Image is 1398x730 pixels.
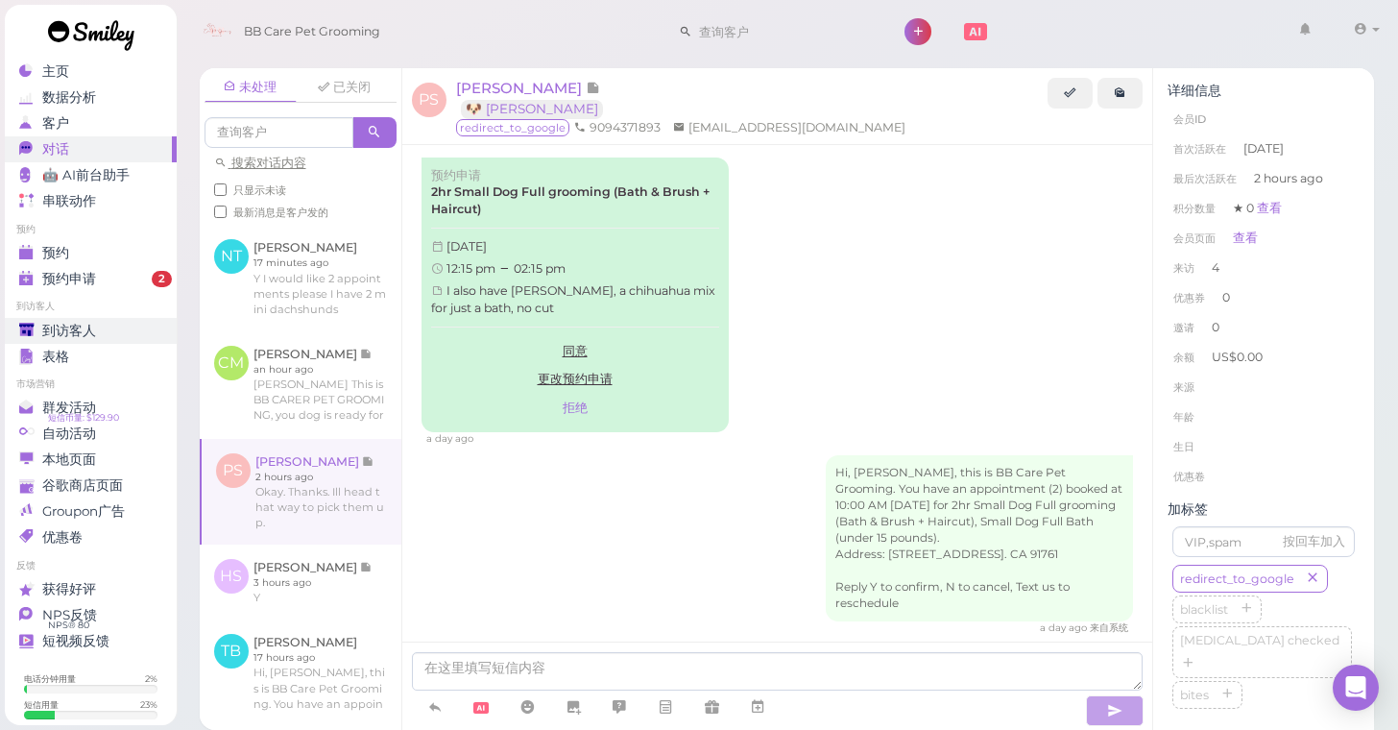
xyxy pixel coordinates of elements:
[1173,351,1197,364] span: 余额
[1173,202,1216,215] span: 积分数量
[1172,526,1355,557] input: VIP,spam
[5,447,177,473] a: 本地页面
[1090,621,1128,634] span: 来自系统
[1173,410,1194,424] span: 年龄
[5,110,177,136] a: 客户
[5,473,177,499] a: 谷歌商店页面
[569,119,665,136] li: 9094371893
[5,344,177,370] a: 表格
[1212,350,1263,364] span: US$0.00
[42,63,69,80] span: 主页
[5,85,177,110] a: 数据分析
[140,698,157,711] div: 23 %
[456,79,613,117] a: [PERSON_NAME] 🐶 [PERSON_NAME]
[42,529,83,546] span: 优惠卷
[24,698,59,711] div: 短信用量
[461,100,603,118] a: 🐶 [PERSON_NAME]
[1233,231,1258,245] a: 查看
[1168,312,1360,343] li: 0
[5,395,177,421] a: 群发活动 短信币量: $129.90
[1173,261,1194,275] span: 来访
[1333,665,1379,711] div: Open Intercom Messenger
[5,266,177,292] a: 预约申请 2
[5,576,177,602] a: 获得好评
[5,188,177,214] a: 串联动作
[42,349,69,365] span: 表格
[1168,501,1360,518] div: 加标签
[233,206,328,219] span: 最新消息是客户发的
[5,377,177,391] li: 市场营销
[431,337,719,366] a: 同意
[5,162,177,188] a: 🤖 AI前台助手
[1173,321,1194,334] span: 邀请
[42,89,96,106] span: 数据分析
[5,499,177,524] a: Groupon广告
[586,79,600,97] span: 记录
[1254,170,1323,187] span: 2 hours ago
[205,117,353,148] input: 查询客户
[431,394,719,423] button: 拒绝
[1168,83,1360,99] div: 详细信息
[431,183,719,218] label: 2hr Small Dog Full grooming (Bath & Brush + Haircut)
[42,607,97,623] span: NPS反馈
[205,73,297,103] a: 未处理
[214,206,227,218] input: 最新消息是客户发的
[1173,112,1206,126] span: 会员ID
[1257,201,1282,215] a: 查看
[152,271,172,288] span: 2
[24,672,76,685] div: 电话分钟用量
[5,421,177,447] a: 自动活动
[1173,231,1216,245] span: 会员页面
[244,5,380,59] span: BB Care Pet Grooming
[42,477,123,494] span: 谷歌商店页面
[5,318,177,344] a: 到访客人
[1173,470,1205,483] span: 优惠卷
[5,300,177,313] li: 到访客人
[431,282,719,317] div: I also have [PERSON_NAME], a chihuahua mix for just a bath, no cut
[5,628,177,654] a: 短视频反馈
[48,410,119,426] span: 短信币量: $129.90
[431,167,719,184] div: 预约申请
[1176,572,1298,586] span: redirect_to_google
[1233,201,1282,215] span: ★ 0
[42,426,96,442] span: 自动活动
[5,240,177,266] a: 预约
[5,524,177,550] a: 优惠卷
[42,633,109,649] span: 短视频反馈
[668,119,910,136] li: [EMAIL_ADDRESS][DOMAIN_NAME]
[42,323,96,339] span: 到访客人
[1173,142,1226,156] span: 首次活跃在
[431,238,719,255] div: [DATE]
[5,602,177,628] a: NPS反馈 NPS® 80
[456,119,569,136] span: redirect_to_google
[145,672,157,685] div: 2 %
[1176,633,1343,647] span: [MEDICAL_DATA] checked
[1168,282,1360,313] li: 0
[1173,440,1194,453] span: 生日
[42,451,96,468] span: 本地页面
[1176,602,1232,617] span: blacklist
[214,183,227,196] input: 只显示未读
[214,156,306,170] a: 搜索对话内容
[431,365,719,394] a: 更改预约申请
[1176,688,1213,702] span: bites
[1173,380,1194,394] span: 来源
[412,83,446,117] span: PS
[5,559,177,572] li: 反馈
[456,79,586,97] span: [PERSON_NAME]
[42,581,96,597] span: 获得好评
[5,59,177,85] a: 主页
[42,141,69,158] span: 对话
[5,136,177,162] a: 对话
[42,193,96,209] span: 串联动作
[48,618,89,633] span: NPS® 80
[1283,533,1345,550] div: 按回车加入
[514,261,566,276] span: 02:15 pm
[1173,291,1205,304] span: 优惠券
[42,271,96,287] span: 预约申请
[1243,140,1284,158] span: [DATE]
[42,245,69,261] span: 预约
[1168,253,1360,283] li: 4
[826,455,1133,621] div: Hi, [PERSON_NAME], this is BB Care Pet Grooming. You have an appointment (2) booked at 10:00 AM [...
[299,73,391,102] a: 已关闭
